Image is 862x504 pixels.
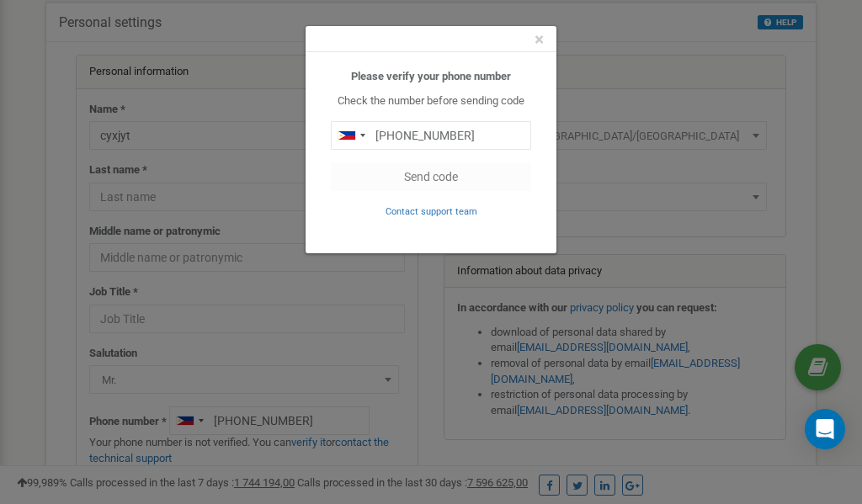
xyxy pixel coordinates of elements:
[386,204,477,217] a: Contact support team
[805,409,845,449] div: Open Intercom Messenger
[386,206,477,217] small: Contact support team
[332,122,370,149] div: Telephone country code
[535,31,544,49] button: Close
[331,162,531,191] button: Send code
[331,93,531,109] p: Check the number before sending code
[331,121,531,150] input: 0905 123 4567
[351,70,511,82] b: Please verify your phone number
[535,29,544,50] span: ×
